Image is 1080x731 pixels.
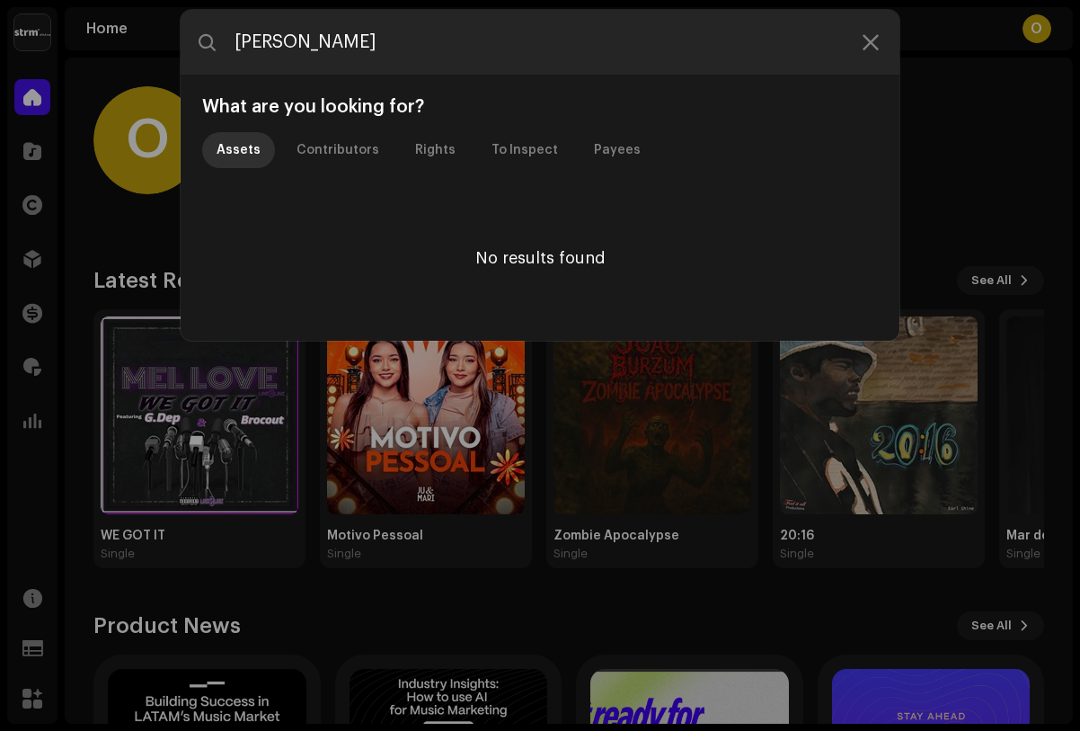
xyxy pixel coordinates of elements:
[195,96,885,118] div: What are you looking for?
[415,132,456,168] div: Rights
[297,132,379,168] div: Contributors
[491,132,558,168] div: To Inspect
[594,132,641,168] div: Payees
[217,132,261,168] div: Assets
[475,251,606,265] span: No results found
[181,10,899,75] input: Search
